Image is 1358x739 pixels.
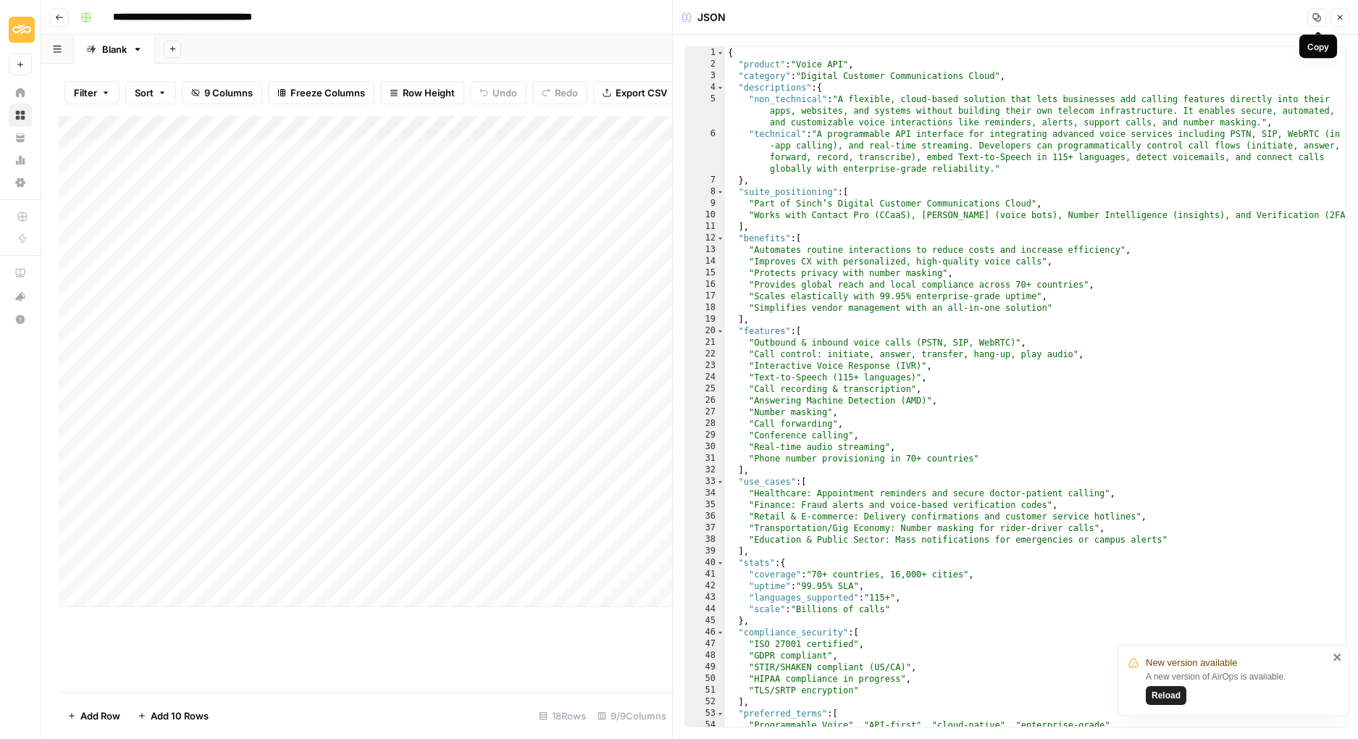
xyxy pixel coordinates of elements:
span: Toggle code folding, rows 4 through 7 [716,82,724,93]
div: 51 [685,685,725,696]
div: 9 [685,198,725,209]
div: 53 [685,708,725,719]
div: 41 [685,569,725,580]
button: 9 Columns [182,81,262,104]
span: Toggle code folding, rows 40 through 45 [716,557,724,569]
button: Undo [470,81,527,104]
div: 33 [685,476,725,488]
a: Browse [9,104,32,127]
span: Undo [493,85,517,100]
div: 18 Rows [533,704,592,727]
div: 35 [685,499,725,511]
button: close [1333,651,1343,663]
div: 29 [685,430,725,441]
div: 6 [685,128,725,175]
button: Add Row [59,704,129,727]
div: 46 [685,627,725,638]
span: Toggle code folding, rows 20 through 32 [716,325,724,337]
span: Toggle code folding, rows 1 through 112 [716,47,724,59]
span: 9 Columns [204,85,253,100]
span: Toggle code folding, rows 33 through 39 [716,476,724,488]
div: 18 [685,302,725,314]
button: Row Height [380,81,464,104]
a: Home [9,81,32,104]
div: 21 [685,337,725,348]
div: Copy [1307,40,1329,53]
div: 48 [685,650,725,661]
div: 5 [685,93,725,128]
div: 2 [685,59,725,70]
div: 31 [685,453,725,464]
button: What's new? [9,285,32,308]
span: New version available [1146,656,1237,670]
div: 39 [685,546,725,557]
span: Redo [555,85,578,100]
div: 24 [685,372,725,383]
span: Row Height [403,85,455,100]
div: 36 [685,511,725,522]
button: Help + Support [9,308,32,331]
div: 22 [685,348,725,360]
div: 38 [685,534,725,546]
div: 4 [685,82,725,93]
div: 8 [685,186,725,198]
span: Freeze Columns [290,85,365,100]
div: 49 [685,661,725,673]
button: Add 10 Rows [129,704,217,727]
button: Reload [1146,686,1186,705]
div: A new version of AirOps is available. [1146,670,1328,705]
span: Toggle code folding, rows 12 through 19 [716,233,724,244]
button: Filter [64,81,120,104]
div: 14 [685,256,725,267]
span: Add Row [80,709,120,723]
div: 15 [685,267,725,279]
a: AirOps Academy [9,262,32,285]
button: Sort [125,81,176,104]
div: 7 [685,175,725,186]
span: Toggle code folding, rows 53 through 56 [716,708,724,719]
a: Settings [9,171,32,194]
div: 34 [685,488,725,499]
div: 19 [685,314,725,325]
div: 32 [685,464,725,476]
span: Sort [135,85,154,100]
div: Blank [102,42,127,57]
div: JSON [682,10,726,25]
div: 43 [685,592,725,604]
a: Your Data [9,126,32,149]
div: 52 [685,696,725,708]
button: Workspace: Sinch [9,12,32,48]
div: 25 [685,383,725,395]
div: 40 [685,557,725,569]
div: 17 [685,291,725,302]
div: 13 [685,244,725,256]
div: 1 [685,47,725,59]
span: Toggle code folding, rows 8 through 11 [716,186,724,198]
button: Redo [532,81,587,104]
button: Export CSV [593,81,676,104]
div: 44 [685,604,725,615]
a: Blank [74,35,155,64]
div: 30 [685,441,725,453]
div: 45 [685,615,725,627]
span: Add 10 Rows [151,709,209,723]
div: 37 [685,522,725,534]
div: 26 [685,395,725,406]
div: What's new? [9,285,31,307]
div: 3 [685,70,725,82]
div: 9/9 Columns [592,704,672,727]
div: 12 [685,233,725,244]
button: Freeze Columns [268,81,374,104]
span: Toggle code folding, rows 46 through 52 [716,627,724,638]
a: Usage [9,149,32,172]
span: Filter [74,85,97,100]
div: 50 [685,673,725,685]
div: 54 [685,719,725,731]
div: 16 [685,279,725,291]
span: Export CSV [616,85,667,100]
div: 42 [685,580,725,592]
span: Reload [1152,689,1181,702]
div: 10 [685,209,725,221]
div: 27 [685,406,725,418]
div: 11 [685,221,725,233]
